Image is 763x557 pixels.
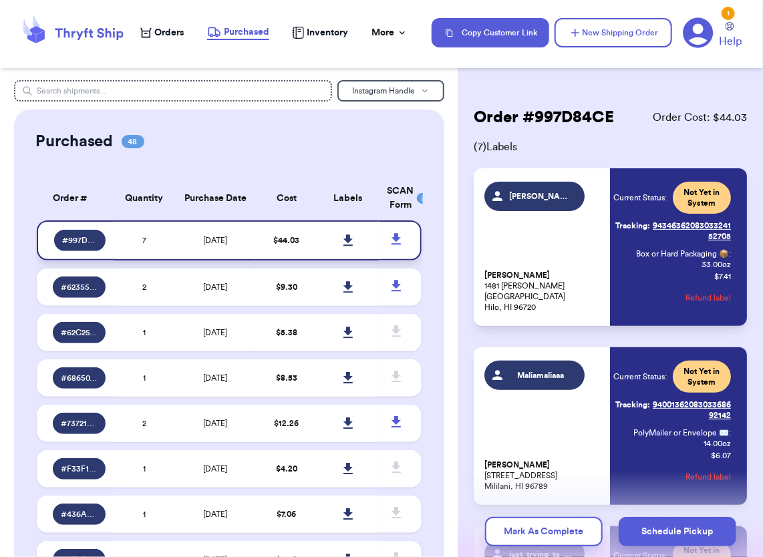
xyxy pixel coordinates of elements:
[681,366,723,387] span: Not Yet in System
[307,26,348,39] span: Inventory
[719,33,742,49] span: Help
[613,371,667,382] span: Current Status:
[142,283,146,291] span: 2
[484,270,602,313] p: 1481 [PERSON_NAME][GEOGRAPHIC_DATA] Hilo, HI 96720
[555,18,672,47] button: New Shipping Order
[62,235,98,246] span: # 997D84CE
[474,107,614,128] h2: Order # 997D84CE
[633,429,729,437] span: PolyMailer or Envelope ✉️
[485,517,603,546] button: Mark As Complete
[35,131,114,152] h2: Purchased
[509,191,573,202] span: [PERSON_NAME].hi
[61,463,98,474] span: # F33F1FA4
[142,419,146,427] span: 2
[154,26,184,39] span: Orders
[719,22,742,49] a: Help
[353,87,416,95] span: Instagram Handle
[203,283,227,291] span: [DATE]
[613,215,731,247] a: Tracking:9434636208303324152705
[722,7,735,20] div: 1
[203,510,227,518] span: [DATE]
[484,460,550,470] span: [PERSON_NAME]
[685,462,731,492] button: Refund label
[203,329,227,337] span: [DATE]
[203,419,227,427] span: [DATE]
[143,510,146,518] span: 1
[61,282,98,293] span: # 623557DB
[274,419,299,427] span: $ 12.26
[729,248,731,259] span: :
[175,176,256,220] th: Purchase Date
[474,139,747,155] span: ( 7 ) Labels
[207,25,269,40] a: Purchased
[203,236,227,244] span: [DATE]
[114,176,175,220] th: Quantity
[143,329,146,337] span: 1
[276,465,297,473] span: $ 4.20
[337,80,444,102] button: Instagram Handle
[14,80,332,102] input: Search shipments...
[203,465,227,473] span: [DATE]
[636,250,729,258] span: Box or Hard Packaging 📦
[317,176,379,220] th: Labels
[615,399,650,410] span: Tracking:
[509,370,573,381] span: Maliamaliaaa
[277,510,296,518] span: $ 7.06
[484,459,602,492] p: [STREET_ADDRESS] Mililani, HI 96789
[203,374,227,382] span: [DATE]
[387,184,405,212] div: SCAN Form
[61,509,98,520] span: # 436AFB62
[681,187,723,208] span: Not Yet in System
[122,135,144,148] span: 48
[371,26,408,39] div: More
[143,374,146,382] span: 1
[276,374,297,382] span: $ 8.53
[61,373,98,383] span: # 68650253
[714,271,731,282] p: $ 7.41
[683,17,714,48] a: 1
[256,176,317,220] th: Cost
[142,236,146,244] span: 7
[224,25,269,39] span: Purchased
[711,450,731,461] p: $ 6.07
[276,283,297,291] span: $ 9.30
[143,465,146,473] span: 1
[37,176,114,220] th: Order #
[615,220,650,231] span: Tracking:
[61,418,98,429] span: # 7372144D
[292,26,348,39] a: Inventory
[685,283,731,313] button: Refund label
[653,110,747,126] span: Order Cost: $ 44.03
[432,18,549,47] button: Copy Customer Link
[484,270,550,281] span: [PERSON_NAME]
[702,259,731,270] span: 33.00 oz
[613,394,731,426] a: Tracking:9400136208303368692142
[61,327,98,338] span: # 62C25A35
[704,438,731,449] span: 14.00 oz
[729,427,731,438] span: :
[613,192,667,203] span: Current Status:
[273,236,299,244] span: $ 44.03
[140,26,184,39] a: Orders
[619,517,736,546] button: Schedule Pickup
[276,329,297,337] span: $ 5.38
